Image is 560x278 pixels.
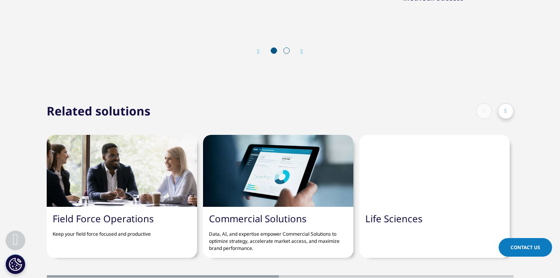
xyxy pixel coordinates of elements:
[209,212,307,225] a: Commercial Solutions
[6,254,25,274] button: Cookies Settings
[47,103,150,119] h2: Related solutions
[209,225,347,252] p: Data, AI, and expertise empower Commercial Solutions to optimize strategy, accelerate market acce...
[293,48,303,55] div: Next slide
[257,48,268,55] div: Previous slide
[511,244,540,251] span: Contact Us
[365,212,423,225] a: Life Sciences
[53,225,191,238] p: Keep your field force focused and productive
[499,238,552,257] a: Contact Us
[53,212,154,225] a: Field Force Operations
